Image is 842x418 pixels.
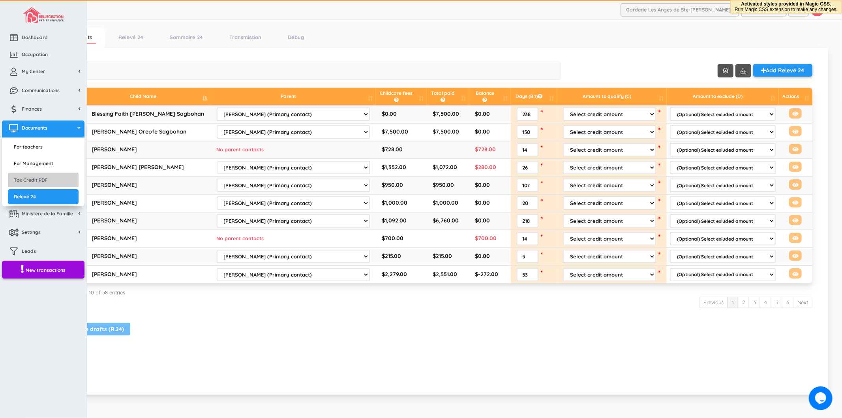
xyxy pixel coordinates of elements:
[22,105,42,112] span: Finances
[699,297,728,308] a: Previous
[429,90,457,96] div: Total paid
[2,225,84,242] a: Settings
[166,32,207,43] a: Sommaire 24
[8,189,79,204] a: Relevé 24
[782,297,793,308] a: 6
[92,199,137,207] span: [PERSON_NAME]
[749,297,760,308] a: 3
[22,248,36,254] span: Leads
[92,252,137,260] span: [PERSON_NAME]
[382,146,403,153] span: $728.00
[433,164,457,171] span: $1,072.00
[2,83,84,100] a: Communications
[2,30,84,47] a: Dashboard
[8,156,79,171] a: For Management
[92,181,137,189] span: [PERSON_NAME]
[382,181,403,188] span: $950.00
[475,217,490,224] span: $0.00
[92,110,204,118] span: Blessing Faith [PERSON_NAME] Sagbohan
[2,261,84,279] a: New transactions
[475,164,496,171] span: $280.00
[8,173,79,187] a: Tax Credit PDF
[475,199,490,206] span: $0.00
[557,88,667,105] th: Amount to qualify (C): activate to sort column ascending
[809,386,834,410] iframe: chat widget
[2,244,84,261] a: Leads
[667,88,779,105] th: Amount to exclude (D): activate to sort column ascending
[735,1,838,12] div: Activated styles provided in Magic CSS.
[86,88,211,105] th: Child Name: activate to sort column descending
[433,252,452,260] span: $215.00
[378,90,415,96] div: Childcare fees
[217,235,264,242] span: No parent contacts
[475,110,490,117] span: $0.00
[382,217,407,224] span: $1,092.00
[92,271,137,279] span: [PERSON_NAME]
[735,7,838,12] span: Run Magic CSS extension to make any changes.
[22,51,48,58] span: Occupation
[57,286,812,296] div: Showing 1 to 10 of 58 entries
[427,88,469,105] th: Total paid Excludes credits. : activate to sort column ascending
[433,217,459,224] span: $6,760.00
[211,88,376,105] th: Parent: activate to sort column ascending
[382,252,401,260] span: $215.00
[433,181,454,188] span: $950.00
[2,121,84,137] a: Documents
[761,67,804,74] span: Add Relevé 24
[382,128,408,135] span: $7,500.00
[114,32,147,43] a: Relevé 24
[433,199,458,206] span: $1,000.00
[22,34,48,41] span: Dashboard
[753,64,812,77] a: Add Relevé 24
[2,206,84,223] a: Ministere de la Famille
[760,297,771,308] a: 4
[92,146,137,154] span: [PERSON_NAME]
[22,68,45,75] span: My Center
[728,297,738,308] a: 1
[26,267,66,273] span: New transactions
[8,139,79,154] a: For teachers
[217,146,264,153] span: No parent contacts
[779,88,812,105] th: Actions: activate to sort column ascending
[2,102,84,119] a: Finances
[92,235,137,243] span: [PERSON_NAME]
[433,110,459,117] span: $7,500.00
[382,199,407,206] span: $1,000.00
[511,88,557,105] th: Days (B.1) Days are calculated based on occupation : activate to sort column ascending
[92,217,137,225] span: [PERSON_NAME]
[382,235,403,242] span: $700.00
[23,7,63,23] img: image
[22,87,60,94] span: Communications
[771,297,782,308] a: 5
[382,271,407,278] span: $2,279.00
[57,323,130,335] input: Generate drafts (R.24)
[433,128,459,135] span: $7,500.00
[225,32,265,43] a: Transmission
[382,110,397,117] span: $0.00
[793,297,812,308] a: Next
[284,32,308,43] a: Debug
[475,271,498,278] span: $-272.00
[475,235,497,242] span: $700.00
[2,64,84,81] a: My Center
[2,47,84,64] a: Occupation
[22,124,47,131] span: Documents
[475,146,496,153] span: $728.00
[92,164,184,171] span: [PERSON_NAME] [PERSON_NAME]
[738,297,749,308] a: 2
[57,62,561,80] input: Search...
[382,164,406,171] span: $1,352.00
[22,229,41,235] span: Settings
[92,128,186,136] span: [PERSON_NAME] Oreofe Sagbohan
[22,210,73,217] span: Ministere de la Famille
[433,271,457,278] span: $2,551.00
[376,88,427,105] th: Childcare fees Exclude balance, late fees. (all that is not related to childcare fees) : activate...
[469,88,511,105] th: Balance Difference between "Childcare fees" and "Total paid" : activate to sort column ascending
[475,128,490,135] span: $0.00
[471,90,499,96] div: Balance
[475,252,490,260] span: $0.00
[475,181,490,188] span: $0.00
